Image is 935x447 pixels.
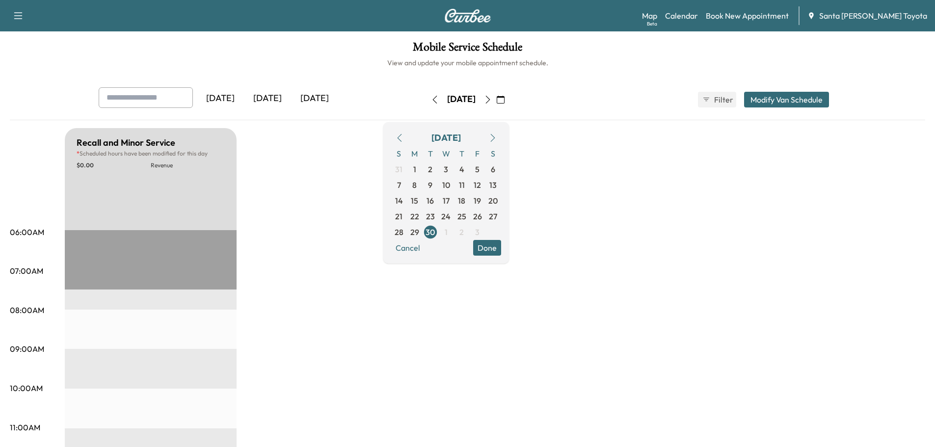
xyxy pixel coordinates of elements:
[77,150,225,158] p: Scheduled hours have been modified for this day
[244,87,291,110] div: [DATE]
[459,163,464,175] span: 4
[491,163,495,175] span: 6
[647,20,657,27] div: Beta
[442,179,450,191] span: 10
[426,226,435,238] span: 30
[197,87,244,110] div: [DATE]
[397,179,401,191] span: 7
[151,161,225,169] p: Revenue
[474,179,481,191] span: 12
[395,226,403,238] span: 28
[391,146,407,161] span: S
[454,146,470,161] span: T
[642,10,657,22] a: MapBeta
[423,146,438,161] span: T
[77,136,175,150] h5: Recall and Minor Service
[10,58,925,68] h6: View and update your mobile appointment schedule.
[427,195,434,207] span: 16
[410,210,419,222] span: 22
[411,195,418,207] span: 15
[10,382,43,394] p: 10:00AM
[10,265,43,277] p: 07:00AM
[470,146,485,161] span: F
[698,92,736,107] button: Filter
[485,146,501,161] span: S
[714,94,732,105] span: Filter
[407,146,423,161] span: M
[395,195,403,207] span: 14
[391,240,425,256] button: Cancel
[10,41,925,58] h1: Mobile Service Schedule
[443,195,450,207] span: 17
[445,226,448,238] span: 1
[474,195,481,207] span: 19
[395,210,402,222] span: 21
[431,131,461,145] div: [DATE]
[665,10,698,22] a: Calendar
[291,87,338,110] div: [DATE]
[489,210,497,222] span: 27
[10,226,44,238] p: 06:00AM
[10,304,44,316] p: 08:00AM
[819,10,927,22] span: Santa [PERSON_NAME] Toyota
[77,161,151,169] p: $ 0.00
[410,226,419,238] span: 29
[475,226,480,238] span: 3
[426,210,435,222] span: 23
[428,179,432,191] span: 9
[413,163,416,175] span: 1
[706,10,789,22] a: Book New Appointment
[488,195,498,207] span: 20
[10,421,40,433] p: 11:00AM
[447,93,476,105] div: [DATE]
[412,179,417,191] span: 8
[441,210,451,222] span: 24
[458,195,465,207] span: 18
[744,92,829,107] button: Modify Van Schedule
[395,163,402,175] span: 31
[459,179,465,191] span: 11
[457,210,466,222] span: 25
[489,179,497,191] span: 13
[459,226,464,238] span: 2
[428,163,432,175] span: 2
[473,240,501,256] button: Done
[444,163,448,175] span: 3
[438,146,454,161] span: W
[475,163,480,175] span: 5
[444,9,491,23] img: Curbee Logo
[10,343,44,355] p: 09:00AM
[473,210,482,222] span: 26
